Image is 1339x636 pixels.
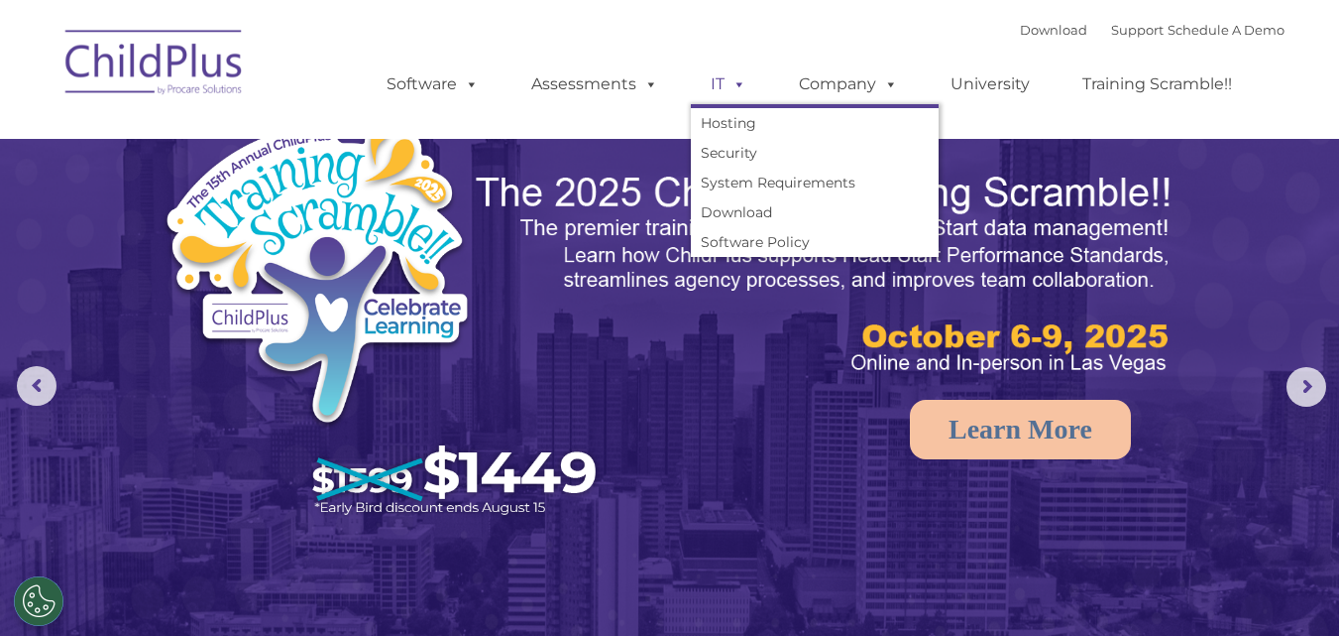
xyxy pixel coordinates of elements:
img: ChildPlus by Procare Solutions [56,16,254,115]
a: Hosting [691,108,939,138]
a: Training Scramble!! [1062,64,1252,104]
button: Cookies Settings [14,576,63,626]
a: Schedule A Demo [1168,22,1284,38]
span: Last name [276,131,336,146]
a: Software [367,64,499,104]
a: Assessments [511,64,678,104]
a: System Requirements [691,168,939,197]
a: Download [1020,22,1087,38]
a: Software Policy [691,227,939,257]
a: Learn More [910,400,1131,459]
a: Download [691,197,939,227]
a: Security [691,138,939,168]
a: Company [779,64,918,104]
span: Phone number [276,212,360,227]
a: Support [1111,22,1164,38]
a: University [931,64,1050,104]
a: IT [691,64,766,104]
font: | [1020,22,1284,38]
